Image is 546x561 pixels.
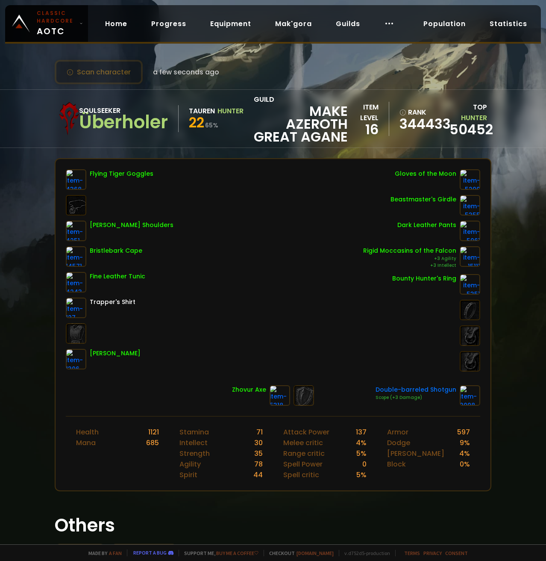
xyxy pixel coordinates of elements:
[66,298,86,318] img: item-127
[356,437,367,448] div: 4 %
[90,221,173,230] div: [PERSON_NAME] Shoulders
[460,437,470,448] div: 9 %
[203,15,258,32] a: Equipment
[376,385,456,394] div: Double-barreled Shotgun
[189,106,215,116] div: Tauren
[296,550,334,556] a: [DOMAIN_NAME]
[144,15,193,32] a: Progress
[445,550,468,556] a: Consent
[356,448,367,459] div: 5 %
[460,246,480,267] img: item-15111
[348,102,379,123] div: item level
[66,221,86,241] img: item-4251
[179,469,197,480] div: Spirit
[76,437,96,448] div: Mana
[460,459,470,469] div: 0 %
[90,169,153,178] div: Flying Tiger Goggles
[90,272,145,281] div: Fine Leather Tunic
[449,120,493,139] a: 50452
[460,221,480,241] img: item-5961
[79,116,168,129] div: Überholer
[254,94,348,143] div: guild
[133,549,167,556] a: Report a bug
[363,262,456,269] div: +3 Intellect
[264,550,334,556] span: Checkout
[217,106,244,116] div: Hunter
[270,385,290,406] img: item-5318
[390,195,456,204] div: Beastmaster's Girdle
[268,15,319,32] a: Mak'gora
[339,550,390,556] span: v. d752d5 - production
[283,469,319,480] div: Spell critic
[283,448,325,459] div: Range critic
[55,60,143,84] button: Scan character
[483,15,534,32] a: Statistics
[148,427,159,437] div: 1121
[254,448,263,459] div: 35
[216,550,258,556] a: Buy me a coffee
[253,469,263,480] div: 44
[254,459,263,469] div: 78
[109,550,122,556] a: a fan
[387,448,444,459] div: [PERSON_NAME]
[397,221,456,230] div: Dark Leather Pants
[90,298,135,307] div: Trapper's Shirt
[179,427,209,437] div: Stamina
[205,121,218,130] small: 65 %
[363,255,456,262] div: +3 Agility
[376,394,456,401] div: Scope (+3 Damage)
[460,169,480,190] img: item-5299
[387,427,408,437] div: Armor
[329,15,367,32] a: Guilds
[5,5,88,42] a: Classic HardcoreAOTC
[254,105,348,143] span: Make Azeroth Great Agane
[66,169,86,190] img: item-4368
[460,385,480,406] img: item-2098
[179,459,201,469] div: Agility
[79,105,168,116] div: Soulseeker
[387,437,410,448] div: Dodge
[457,427,470,437] div: 597
[179,448,210,459] div: Strength
[356,469,367,480] div: 5 %
[232,385,266,394] div: Zhovur Axe
[417,15,473,32] a: Population
[179,550,258,556] span: Support me,
[460,274,480,295] img: item-5351
[392,274,456,283] div: Bounty Hunter's Ring
[153,67,219,77] span: a few seconds ago
[356,427,367,437] div: 137
[66,246,86,267] img: item-14571
[76,427,99,437] div: Health
[256,427,263,437] div: 71
[395,169,456,178] div: Gloves of the Moon
[449,102,487,123] div: Top
[66,272,86,292] img: item-4243
[283,459,323,469] div: Spell Power
[363,246,456,255] div: Rigid Moccasins of the Falcon
[37,9,76,25] small: Classic Hardcore
[90,246,142,255] div: Bristlebark Cape
[83,550,122,556] span: Made by
[404,550,420,556] a: Terms
[66,349,86,369] img: item-1306
[399,118,444,130] a: 344433
[362,459,367,469] div: 0
[399,107,444,118] div: rank
[98,15,134,32] a: Home
[423,550,442,556] a: Privacy
[283,427,329,437] div: Attack Power
[189,113,204,132] span: 22
[461,113,487,123] span: Hunter
[254,437,263,448] div: 30
[348,123,379,136] div: 16
[460,195,480,216] img: item-5355
[37,9,76,38] span: AOTC
[146,437,159,448] div: 685
[283,437,323,448] div: Melee critic
[90,349,141,358] div: [PERSON_NAME]
[387,459,406,469] div: Block
[55,512,491,539] h1: Others
[459,448,470,459] div: 4 %
[179,437,208,448] div: Intellect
